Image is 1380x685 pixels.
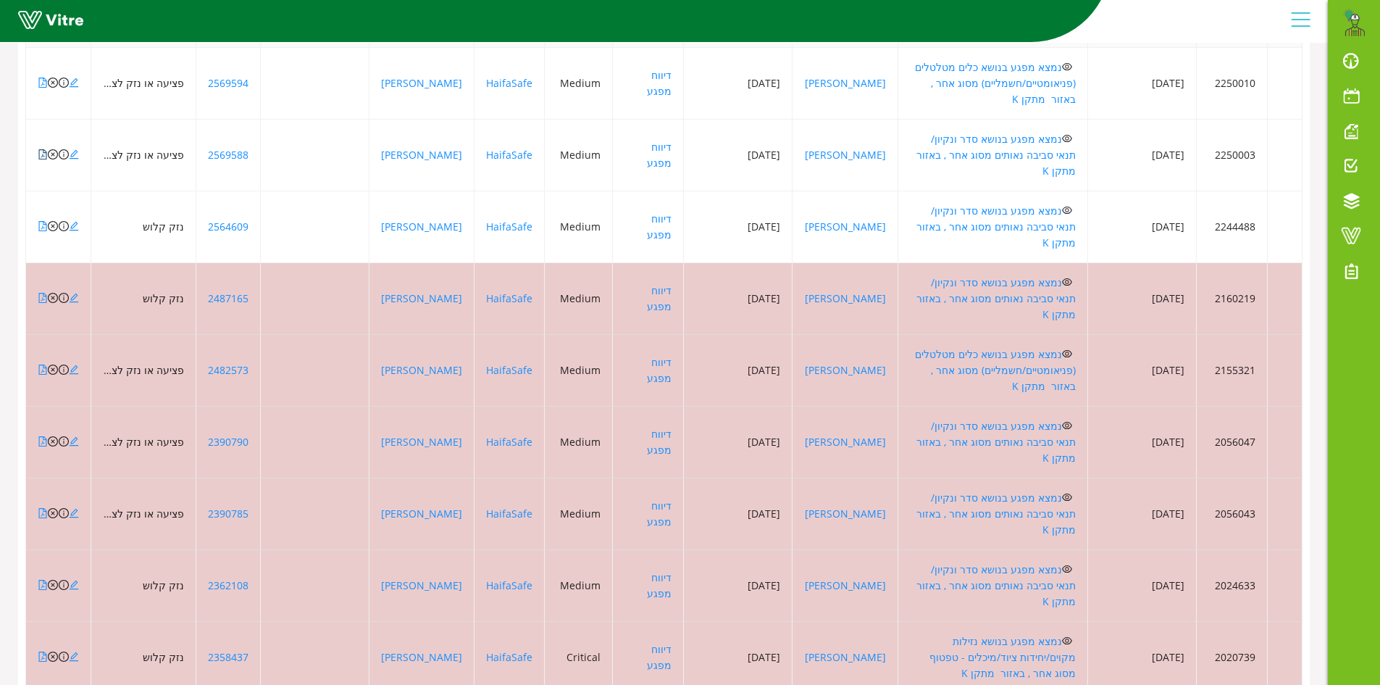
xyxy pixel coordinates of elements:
span: file-pdf [38,149,48,159]
a: [PERSON_NAME] [381,148,462,162]
a: דיווח מפגע [647,283,672,313]
td: [DATE] [1088,48,1197,120]
a: נמצא מפגע בנושא נזילות מקוים/יחידות ציוד/מיכלים - טפטוף מסוג אחר , באזור מתקן K [929,634,1076,680]
img: 1b769f6a-5bd2-4624-b62a-8340ff607ce4.png [1340,7,1369,36]
span: נזק קלוש [143,650,184,664]
a: HaifaSafe [486,291,532,305]
a: דיווח מפגע [647,212,672,241]
span: info-circle [59,221,69,231]
span: close-circle [48,293,58,303]
a: edit [69,148,79,162]
span: נזק קלוש [143,578,184,592]
td: Medium [545,478,613,550]
span: eye [1062,636,1072,646]
span: close-circle [48,436,58,447]
a: file-pdf [38,650,48,664]
a: נמצא מפגע בנושא סדר ונקיון/ תנאי סביבה נאותים מסוג אחר , באזור מתקן K [913,562,1076,608]
td: [DATE] [684,191,793,263]
a: [PERSON_NAME] [805,435,886,449]
td: [DATE] [1088,335,1197,407]
span: edit [69,580,79,590]
a: [PERSON_NAME] [805,291,886,305]
a: file-pdf [38,76,48,90]
span: נזק קלוש [143,220,184,233]
span: פציעה או נזק לציוד [101,148,184,162]
a: edit [69,650,79,664]
a: [PERSON_NAME] [381,435,462,449]
span: info-circle [59,365,69,375]
td: 2056043 [1197,478,1268,550]
td: Medium [545,191,613,263]
td: Medium [545,48,613,120]
a: edit [69,291,79,305]
a: [PERSON_NAME] [381,578,462,592]
td: [DATE] [1088,120,1197,191]
span: file-pdf [38,365,48,375]
a: 2569588 [208,148,248,162]
td: 2056047 [1197,407,1268,478]
a: edit [69,220,79,233]
a: דיווח מפגע [647,570,672,600]
a: [PERSON_NAME] [805,650,886,664]
a: 2482573 [208,363,248,377]
a: HaifaSafe [486,435,532,449]
a: [PERSON_NAME] [381,220,462,233]
a: 2564609 [208,220,248,233]
a: [PERSON_NAME] [805,507,886,520]
span: file-pdf [38,580,48,590]
span: eye [1062,492,1072,502]
a: edit [69,578,79,592]
a: נמצא מפגע בנושא סדר ונקיון/ תנאי סביבה נאותים מסוג אחר , באזור מתקן K [913,204,1076,249]
span: file-pdf [38,436,48,447]
a: דיווח מפגע [647,140,672,170]
a: [PERSON_NAME] [381,291,462,305]
a: HaifaSafe [486,650,532,664]
a: נמצא מפגע בנושא סדר ונקיון/ תנאי סביבה נאותים מסוג אחר , באזור מתקן K [913,419,1076,465]
span: edit [69,78,79,88]
a: HaifaSafe [486,76,532,90]
td: 2244488 [1197,191,1268,263]
td: Medium [545,550,613,622]
a: נמצא מפגע בנושא כלים מטלטלים (פניאומטיים/חשמליים) מסוג אחר , באזור מתקן K [915,60,1076,106]
td: [DATE] [1088,478,1197,550]
span: close-circle [48,149,58,159]
span: close-circle [48,365,58,375]
a: edit [69,76,79,90]
td: 2250010 [1197,48,1268,120]
a: file-pdf [38,220,48,233]
td: [DATE] [1088,191,1197,263]
td: [DATE] [684,478,793,550]
a: 2487165 [208,291,248,305]
a: file-pdf [38,148,48,162]
span: close-circle [48,78,58,88]
td: [DATE] [684,48,793,120]
span: פציעה או נזק לציוד [101,507,184,520]
td: 2155321 [1197,335,1268,407]
a: [PERSON_NAME] [805,578,886,592]
span: info-circle [59,580,69,590]
td: [DATE] [684,263,793,335]
span: פציעה או נזק לציוד [101,363,184,377]
a: HaifaSafe [486,148,532,162]
a: דיווח מפגע [647,642,672,672]
td: [DATE] [684,550,793,622]
td: [DATE] [684,120,793,191]
span: file-pdf [38,78,48,88]
span: file-pdf [38,221,48,231]
td: Medium [545,120,613,191]
a: 2358437 [208,650,248,664]
a: 2390785 [208,507,248,520]
span: פציעה או נזק לציוד [101,76,184,90]
span: edit [69,221,79,231]
td: 2024633 [1197,550,1268,622]
a: דיווח מפגע [647,499,672,528]
a: file-pdf [38,435,48,449]
span: edit [69,436,79,447]
a: [PERSON_NAME] [805,363,886,377]
a: edit [69,435,79,449]
span: edit [69,652,79,662]
a: [PERSON_NAME] [805,76,886,90]
a: edit [69,363,79,377]
span: edit [69,365,79,375]
span: info-circle [59,293,69,303]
